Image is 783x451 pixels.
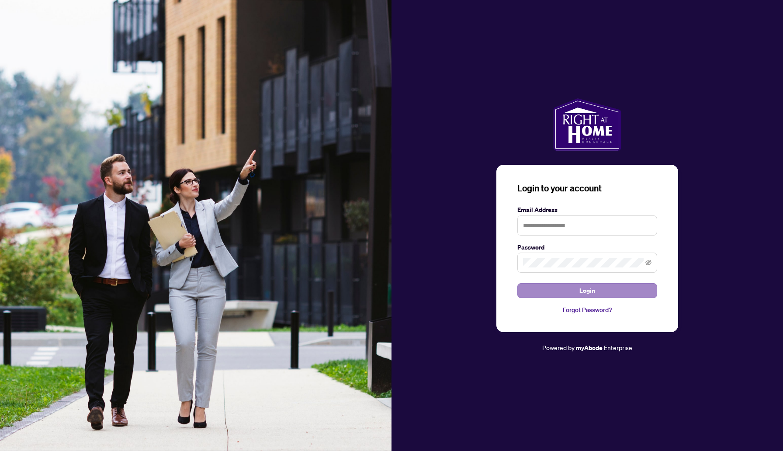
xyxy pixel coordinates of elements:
span: Login [579,284,595,298]
span: eye-invisible [645,260,651,266]
button: Login [517,283,657,298]
span: Enterprise [604,343,632,351]
label: Email Address [517,205,657,215]
a: Forgot Password? [517,305,657,315]
span: Powered by [542,343,575,351]
img: ma-logo [553,98,621,151]
label: Password [517,243,657,252]
h3: Login to your account [517,182,657,194]
a: myAbode [576,343,603,353]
